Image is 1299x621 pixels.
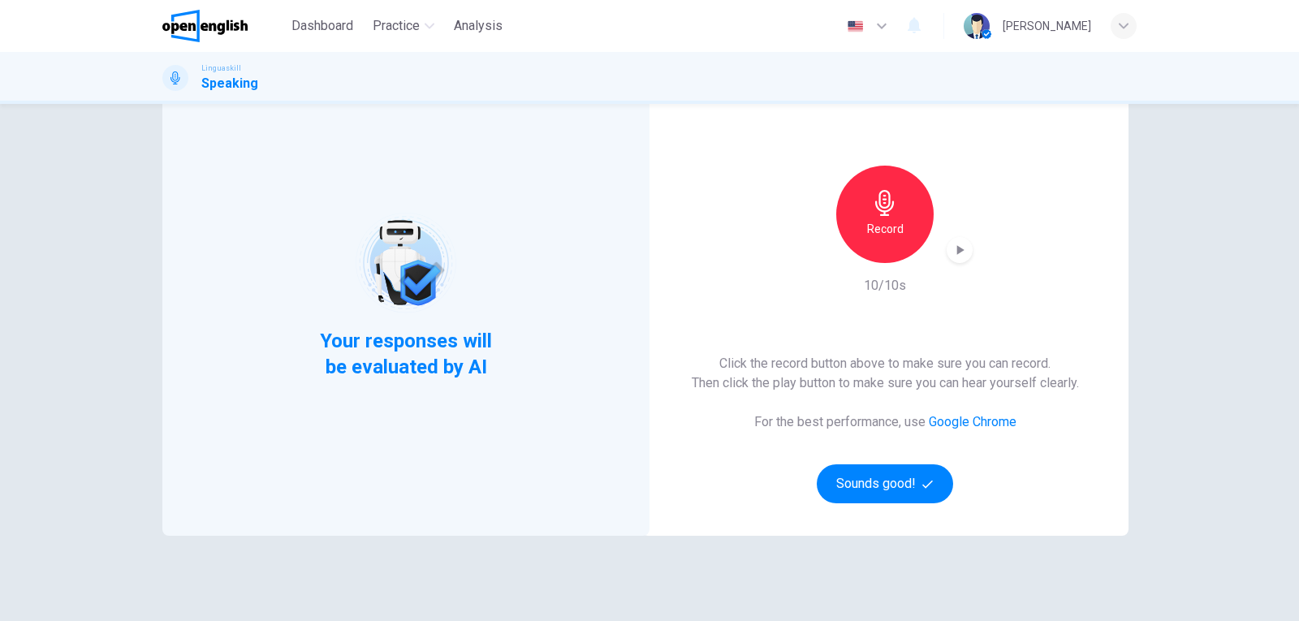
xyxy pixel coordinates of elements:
[864,276,906,295] h6: 10/10s
[692,354,1079,393] h6: Click the record button above to make sure you can record. Then click the play button to make sur...
[1003,16,1091,36] div: [PERSON_NAME]
[867,219,904,239] h6: Record
[162,10,285,42] a: OpenEnglish logo
[836,166,934,263] button: Record
[754,412,1016,432] h6: For the best performance, use
[366,11,441,41] button: Practice
[201,74,258,93] h1: Speaking
[201,63,241,74] span: Linguaskill
[964,13,990,39] img: Profile picture
[929,414,1016,429] a: Google Chrome
[454,16,503,36] span: Analysis
[447,11,509,41] button: Analysis
[308,328,505,380] span: Your responses will be evaluated by AI
[817,464,953,503] button: Sounds good!
[373,16,420,36] span: Practice
[354,211,457,314] img: robot icon
[285,11,360,41] button: Dashboard
[162,10,248,42] img: OpenEnglish logo
[291,16,353,36] span: Dashboard
[845,20,865,32] img: en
